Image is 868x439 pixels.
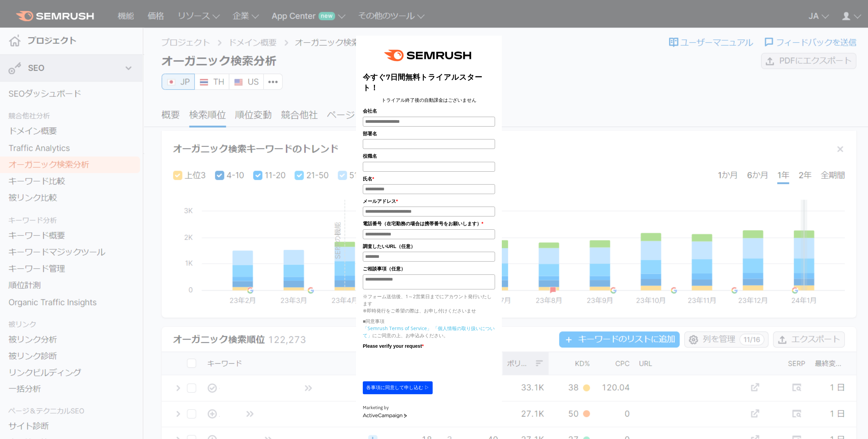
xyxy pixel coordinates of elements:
[363,318,495,325] p: ■同意事項
[363,96,495,104] center: トライアル終了後の自動課金はございません
[363,404,495,412] div: Marketing by
[363,130,495,137] label: 部署名
[363,220,495,227] label: 電話番号（在宅勤務の場合は携帯番号をお願いします）
[363,197,495,205] label: メールアドレス
[363,381,433,394] button: 各事項に同意して申し込む ▷
[363,72,495,93] h2: 今すぐ7日間無料トライアルスタート！
[363,325,432,331] a: 「Semrush Terms of Service」
[363,107,495,115] label: 会社名
[363,175,495,183] label: 氏名
[363,351,466,378] iframe: reCAPTCHA
[379,42,478,69] img: image
[363,325,495,339] a: 「個人情報の取り扱いについて」
[363,293,495,314] p: ※フォーム送信後、1～2営業日までにアカウント発行いたします ※即時発行をご希望の際は、お申し付けくださいませ
[363,265,495,272] label: ご相談事項（任意）
[363,152,495,160] label: 役職名
[363,325,495,339] p: にご同意の上、お申込みください。
[363,243,495,250] label: 調査したいURL（任意）
[363,342,495,350] label: Please verify your request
